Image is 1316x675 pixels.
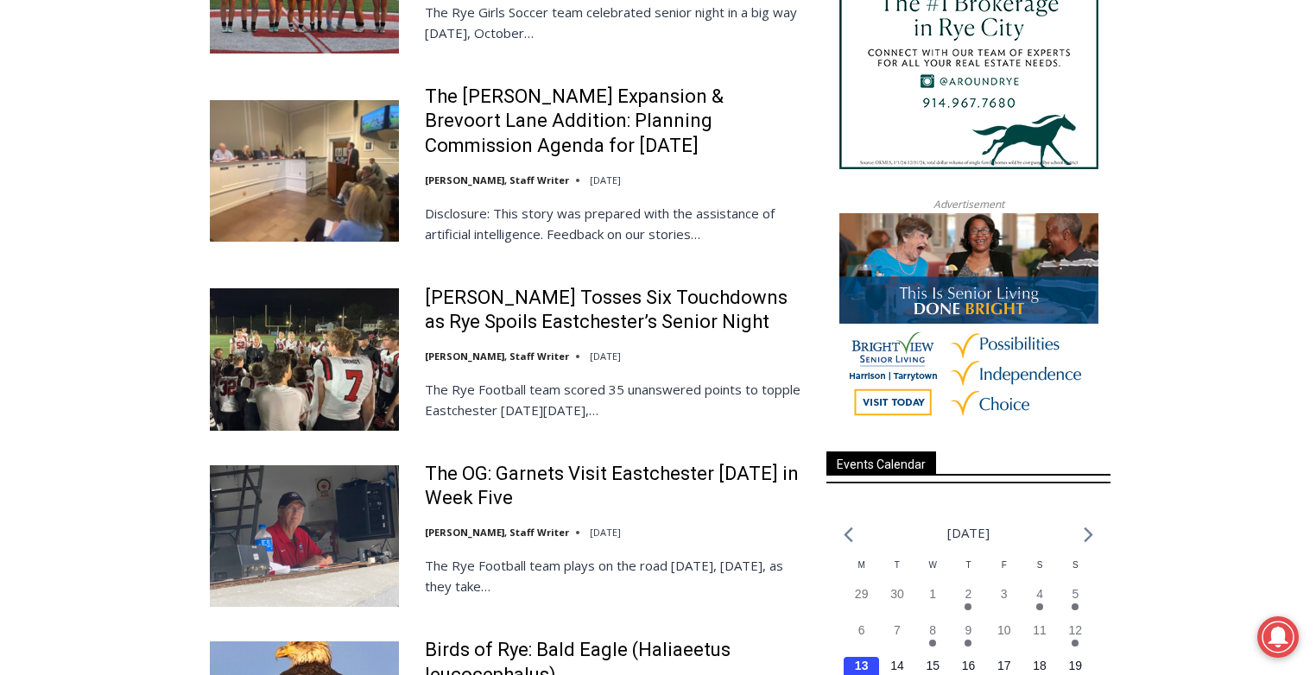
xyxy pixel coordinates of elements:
[1069,623,1083,637] time: 12
[986,621,1022,657] button: 10
[1058,585,1093,621] button: 5 Has events
[839,213,1098,429] img: Brightview Senior Living
[929,640,936,647] em: Has events
[965,623,972,637] time: 9
[947,521,990,545] li: [DATE]
[915,621,951,657] button: 8 Has events
[915,585,951,621] button: 1
[425,350,569,363] a: [PERSON_NAME], Staff Writer
[1022,558,1057,585] div: Saturday
[425,85,804,159] a: The [PERSON_NAME] Expansion & Brevoort Lane Addition: Planning Commission Agenda for [DATE]
[826,451,936,475] span: Events Calendar
[1069,659,1083,672] time: 19
[1001,587,1008,601] time: 3
[1058,621,1093,657] button: 12 Has events
[1036,603,1043,610] em: Has events
[1037,560,1043,570] span: S
[965,560,971,570] span: T
[855,587,869,601] time: 29
[997,659,1011,672] time: 17
[425,173,569,186] a: [PERSON_NAME], Staff Writer
[879,621,914,657] button: 7
[1084,527,1093,543] a: Next month
[879,558,914,585] div: Tuesday
[1033,659,1047,672] time: 18
[951,558,986,585] div: Thursday
[965,640,971,647] em: Has events
[929,623,936,637] time: 8
[895,560,900,570] span: T
[1072,560,1079,570] span: S
[857,560,864,570] span: M
[590,173,621,186] time: [DATE]
[962,659,976,672] time: 16
[879,585,914,621] button: 30
[997,623,1011,637] time: 10
[855,659,869,672] time: 13
[951,621,986,657] button: 9 Has events
[890,659,904,672] time: 14
[210,288,399,430] img: Miller Tosses Six Touchdowns as Rye Spoils Eastchester’s Senior Night
[415,167,837,215] a: Intern @ [DOMAIN_NAME]
[986,585,1022,621] button: 3
[1058,558,1093,585] div: Sunday
[894,623,901,637] time: 7
[425,555,804,596] p: The Rye Football team plays on the road [DATE], [DATE], as they take…
[425,203,804,244] p: Disclosure: This story was prepared with the assistance of artificial intelligence. Feedback on o...
[951,585,986,621] button: 2 Has events
[210,100,399,242] img: The Osborn Expansion & Brevoort Lane Addition: Planning Commission Agenda for Tuesday, October 14...
[915,558,951,585] div: Wednesday
[1072,603,1079,610] em: Has events
[590,350,621,363] time: [DATE]
[986,558,1022,585] div: Friday
[965,603,971,610] em: Has events
[452,172,800,211] span: Intern @ [DOMAIN_NAME]
[926,659,940,672] time: 15
[425,286,804,335] a: [PERSON_NAME] Tosses Six Touchdowns as Rye Spoils Eastchester’s Senior Night
[844,621,879,657] button: 6
[210,465,399,607] img: The OG: Garnets Visit Eastchester Today in Week Five
[1072,587,1079,601] time: 5
[965,587,972,601] time: 2
[1022,621,1057,657] button: 11
[844,585,879,621] button: 29
[929,587,936,601] time: 1
[1002,560,1007,570] span: F
[1072,640,1079,647] em: Has events
[844,558,879,585] div: Monday
[1022,585,1057,621] button: 4 Has events
[844,527,853,543] a: Previous month
[1036,587,1043,601] time: 4
[858,623,865,637] time: 6
[1033,623,1047,637] time: 11
[890,587,904,601] time: 30
[928,560,936,570] span: W
[916,196,1022,212] span: Advertisement
[425,2,804,43] p: The Rye Girls Soccer team celebrated senior night in a big way [DATE], October…
[590,526,621,539] time: [DATE]
[425,379,804,420] p: The Rye Football team scored 35 unanswered points to topple Eastchester [DATE][DATE],…
[425,462,804,511] a: The OG: Garnets Visit Eastchester [DATE] in Week Five
[425,526,569,539] a: [PERSON_NAME], Staff Writer
[436,1,816,167] div: "At the 10am stand-up meeting, each intern gets a chance to take [PERSON_NAME] and the other inte...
